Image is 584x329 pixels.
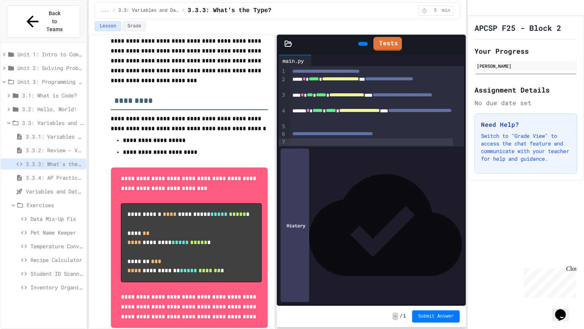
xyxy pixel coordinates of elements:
[392,313,398,320] span: -
[429,8,441,14] span: 5
[474,98,577,107] div: No due date set
[279,57,308,65] div: main.py
[412,310,460,323] button: Submit Answer
[481,120,571,129] h3: Need Help?
[521,265,576,298] iframe: chat widget
[17,78,83,86] span: Unit 3: Programming with Python
[26,160,83,168] span: 3.3.3: What's the Type?
[474,22,561,33] h1: APCSP F25 - Block 2
[101,8,109,14] span: ...
[279,55,312,66] div: main.py
[373,37,402,51] a: Tests
[552,299,576,321] iframe: chat widget
[22,105,83,113] span: 3.2: Hello, World!
[182,8,184,14] span: /
[474,46,577,56] h2: Your Progress
[279,123,286,131] div: 5
[403,313,406,319] span: 1
[279,68,286,76] div: 1
[95,21,121,31] button: Lesson
[17,64,83,72] span: Unit 2: Solving Problems in Computer Science
[122,21,146,31] button: Grade
[279,91,286,107] div: 3
[481,132,571,163] p: Switch to "Grade View" to access the chat feature and communicate with your teacher for help and ...
[113,8,115,14] span: /
[3,3,52,48] div: Chat with us now!Close
[279,76,286,92] div: 2
[474,85,577,95] h2: Assignment Details
[30,283,83,291] span: Inventory Organizer
[26,146,83,154] span: 3.3.2: Review - Variables and Data Types
[400,313,402,319] span: /
[30,270,83,278] span: Student ID Scanner
[26,174,83,182] span: 3.3.4: AP Practice - Variables
[279,107,286,123] div: 4
[30,256,83,264] span: Recipe Calculator
[279,131,286,139] div: 6
[279,139,286,146] div: 7
[30,228,83,236] span: Pet Name Keeper
[118,8,179,14] span: 3.3: Variables and Data Types
[26,187,83,195] span: Variables and Data types - quiz
[187,6,271,15] span: 3.3.3: What's the Type?
[418,313,454,319] span: Submit Answer
[7,5,80,38] button: Back to Teams
[281,149,309,302] div: History
[30,215,83,223] span: Data Mix-Up Fix
[27,201,83,209] span: Exercises
[26,133,83,141] span: 3.3.1: Variables and Data Types
[30,242,83,250] span: Temperature Converter
[442,8,451,14] span: min
[22,119,83,127] span: 3.3: Variables and Data Types
[22,91,83,99] span: 3.1: What is Code?
[46,10,64,34] span: Back to Teams
[477,62,575,69] div: [PERSON_NAME]
[17,50,83,58] span: Unit 1: Intro to Computer Science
